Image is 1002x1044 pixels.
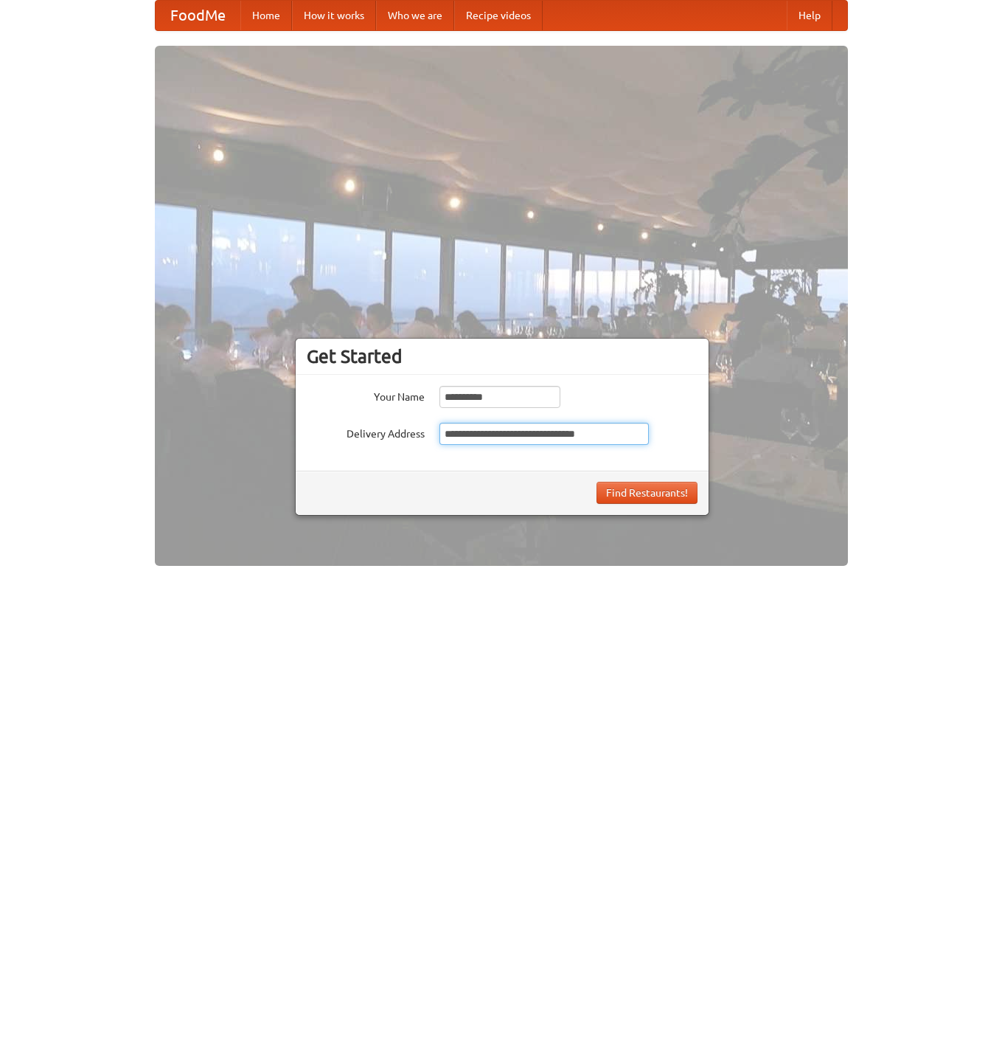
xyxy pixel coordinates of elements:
button: Find Restaurants! [596,482,697,504]
a: How it works [292,1,376,30]
a: Help [787,1,832,30]
a: FoodMe [156,1,240,30]
a: Who we are [376,1,454,30]
a: Home [240,1,292,30]
label: Delivery Address [307,423,425,441]
h3: Get Started [307,345,697,367]
a: Recipe videos [454,1,543,30]
label: Your Name [307,386,425,404]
